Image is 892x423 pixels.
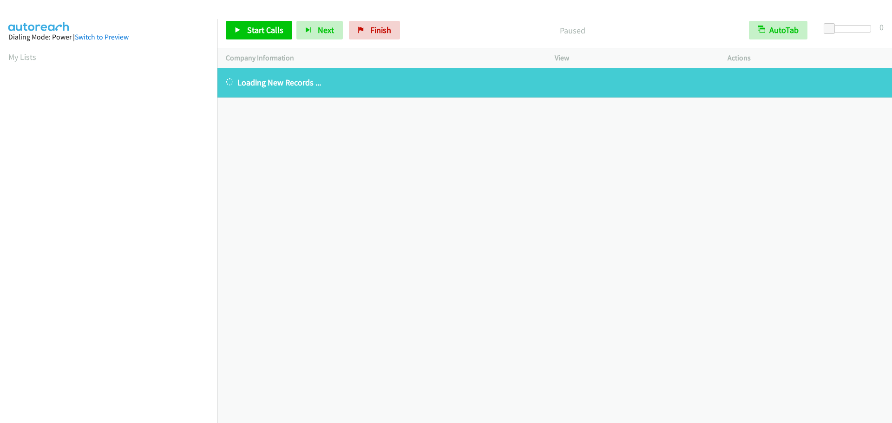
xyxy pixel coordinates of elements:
span: Next [318,25,334,35]
a: My Lists [8,52,36,62]
div: 0 [879,21,884,33]
a: Finish [349,21,400,39]
a: Switch to Preview [75,33,129,41]
p: Company Information [226,52,538,64]
button: Next [296,21,343,39]
div: Dialing Mode: Power | [8,32,209,43]
span: Finish [370,25,391,35]
p: Actions [728,52,884,64]
a: Start Calls [226,21,292,39]
p: Loading New Records ... [226,76,884,89]
p: View [555,52,711,64]
span: Start Calls [247,25,283,35]
div: Delay between calls (in seconds) [828,25,871,33]
button: AutoTab [749,21,807,39]
p: Paused [413,24,732,37]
